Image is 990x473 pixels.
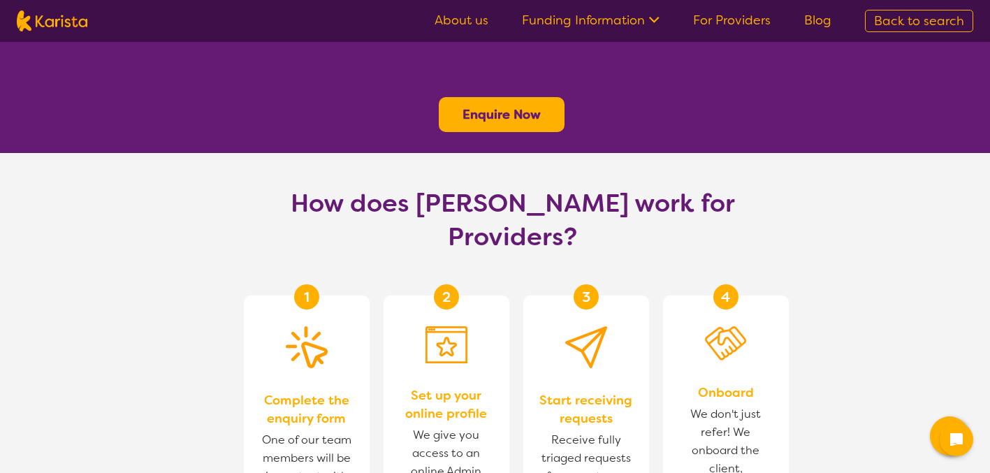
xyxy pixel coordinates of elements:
div: 4 [713,284,738,310]
button: Enquire Now [439,97,565,132]
div: 1 [294,284,319,310]
span: Set up your online profile [398,386,495,423]
img: Karista logo [17,10,87,31]
div: 3 [574,284,599,310]
a: Blog [804,12,831,29]
img: Complete the enquiry form [286,326,328,368]
span: Complete the enquiry form [258,391,356,428]
img: Provider Start receiving requests [565,326,607,368]
span: Back to search [874,13,964,29]
a: Enquire Now [463,106,541,123]
img: Onboard [705,326,747,361]
img: Set up your online profile [425,326,467,363]
button: Channel Menu [930,416,969,456]
span: Start receiving requests [537,391,635,428]
h1: How does [PERSON_NAME] work for Providers? [279,187,747,254]
a: For Providers [693,12,771,29]
a: Back to search [865,10,973,32]
a: Funding Information [522,12,660,29]
a: About us [435,12,488,29]
div: 2 [434,284,459,310]
span: Onboard [698,384,754,402]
